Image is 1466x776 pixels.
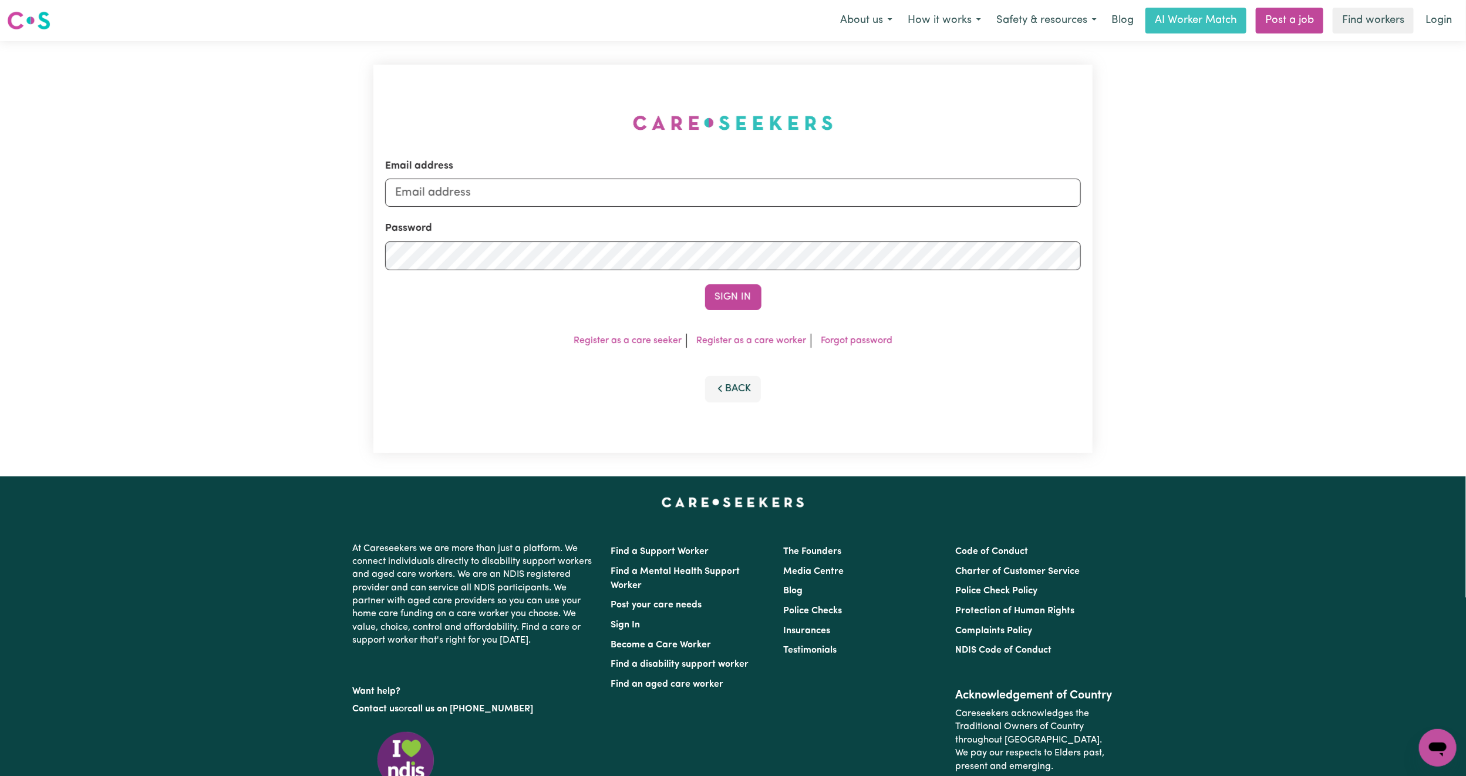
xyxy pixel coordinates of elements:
[696,336,806,345] a: Register as a care worker
[611,567,740,590] a: Find a Mental Health Support Worker
[611,600,702,610] a: Post your care needs
[353,680,597,698] p: Want help?
[408,704,534,714] a: call us on [PHONE_NUMBER]
[611,547,709,556] a: Find a Support Worker
[989,8,1104,33] button: Safety & resources
[611,680,724,689] a: Find an aged care worker
[1333,8,1414,33] a: Find workers
[900,8,989,33] button: How it works
[821,336,892,345] a: Forgot password
[385,179,1081,207] input: Email address
[353,538,597,652] p: At Careseekers we are more than just a platform. We connect individuals directly to disability su...
[7,10,50,31] img: Careseekers logo
[1418,8,1459,33] a: Login
[955,688,1113,703] h2: Acknowledgement of Country
[7,7,50,34] a: Careseekers logo
[833,8,900,33] button: About us
[955,606,1074,616] a: Protection of Human Rights
[955,547,1028,556] a: Code of Conduct
[385,221,432,236] label: Password
[783,646,837,655] a: Testimonials
[385,159,453,174] label: Email address
[783,567,844,576] a: Media Centre
[1419,729,1457,767] iframe: Button to launch messaging window, conversation in progress
[955,586,1037,596] a: Police Check Policy
[705,284,761,310] button: Sign In
[783,606,842,616] a: Police Checks
[353,704,399,714] a: Contact us
[611,620,641,630] a: Sign In
[955,626,1032,636] a: Complaints Policy
[662,498,804,507] a: Careseekers home page
[574,336,682,345] a: Register as a care seeker
[1104,8,1141,33] a: Blog
[783,626,830,636] a: Insurances
[611,640,712,650] a: Become a Care Worker
[353,698,597,720] p: or
[955,646,1052,655] a: NDIS Code of Conduct
[611,660,749,669] a: Find a disability support worker
[783,547,841,556] a: The Founders
[955,567,1080,576] a: Charter of Customer Service
[705,376,761,402] button: Back
[783,586,803,596] a: Blog
[1256,8,1323,33] a: Post a job
[1145,8,1246,33] a: AI Worker Match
